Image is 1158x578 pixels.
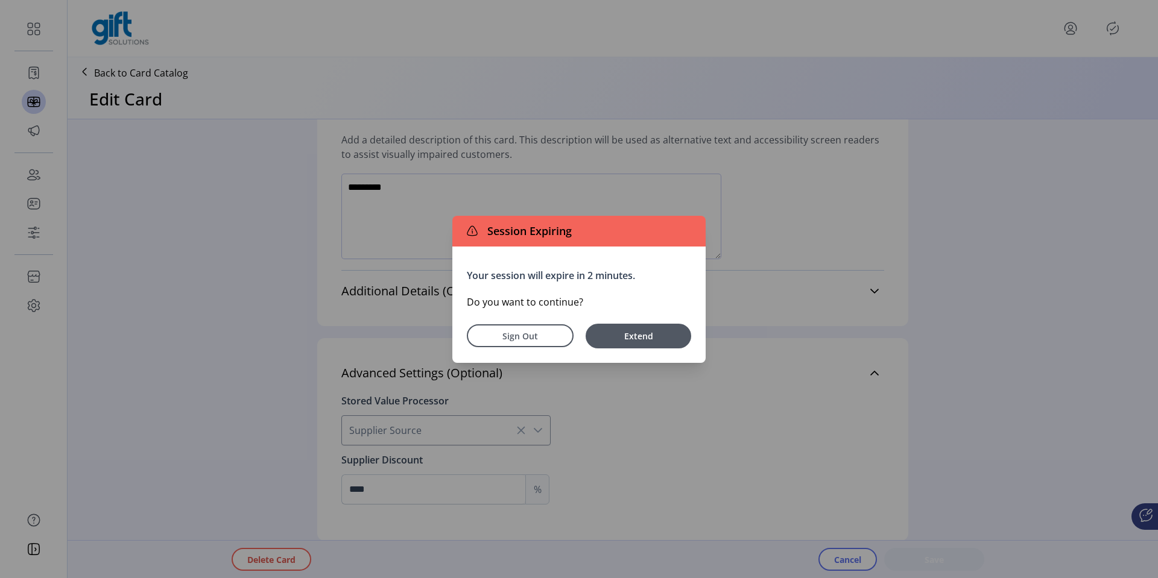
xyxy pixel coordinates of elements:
span: Session Expiring [482,223,572,239]
button: Extend [586,324,691,348]
p: Do you want to continue? [467,295,691,309]
p: Your session will expire in 2 minutes. [467,268,691,283]
span: Sign Out [482,330,558,342]
span: Extend [592,330,685,342]
button: Sign Out [467,324,574,347]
